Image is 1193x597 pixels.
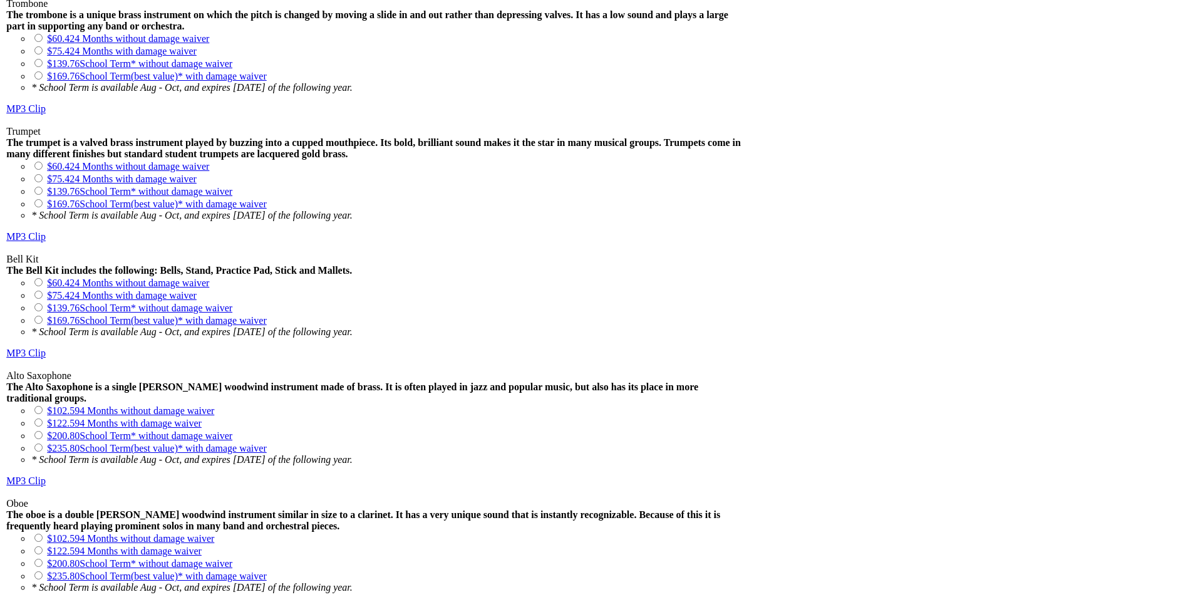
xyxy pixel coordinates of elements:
[31,454,353,465] em: * School Term is available Aug - Oct, and expires [DATE] of the following year.
[47,303,80,313] span: $139.76
[47,199,80,209] span: $169.76
[47,405,80,416] span: $102.59
[6,475,46,486] a: MP3 Clip
[47,174,197,184] a: $75.424 Months with damage waiver
[47,558,80,569] span: $200.80
[47,161,209,172] a: $60.424 Months without damage waiver
[47,546,202,556] a: $122.594 Months with damage waiver
[47,186,80,197] span: $139.76
[6,137,741,159] strong: The trumpet is a valved brass instrument played by buzzing into a cupped mouthpiece. Its bold, br...
[47,418,80,428] span: $122.59
[47,199,267,209] a: $169.76School Term(best value)* with damage waiver
[47,430,80,441] span: $200.80
[47,571,267,581] a: $235.80School Term(best value)* with damage waiver
[47,430,232,441] a: $200.80School Term* without damage waiver
[47,161,75,172] span: $60.42
[47,71,80,81] span: $169.76
[6,254,743,265] div: Bell Kit
[47,174,75,184] span: $75.42
[47,278,209,288] a: $60.424 Months without damage waiver
[47,46,197,56] a: $75.424 Months with damage waiver
[47,558,232,569] a: $200.80School Term* without damage waiver
[31,82,353,93] em: * School Term is available Aug - Oct, and expires [DATE] of the following year.
[47,418,202,428] a: $122.594 Months with damage waiver
[47,405,214,416] a: $102.594 Months without damage waiver
[6,265,352,276] strong: The Bell Kit includes the following: Bells, Stand, Practice Pad, Stick and Mallets.
[47,33,75,44] span: $60.42
[47,58,232,69] a: $139.76School Term* without damage waiver
[47,33,209,44] a: $60.424 Months without damage waiver
[47,71,267,81] a: $169.76School Term(best value)* with damage waiver
[47,58,80,69] span: $139.76
[47,278,75,288] span: $60.42
[47,546,80,556] span: $122.59
[6,348,46,358] a: MP3 Clip
[6,382,698,403] strong: The Alto Saxophone is a single [PERSON_NAME] woodwind instrument made of brass. It is often playe...
[31,582,353,593] em: * School Term is available Aug - Oct, and expires [DATE] of the following year.
[6,126,743,137] div: Trumpet
[47,290,197,301] a: $75.424 Months with damage waiver
[47,46,75,56] span: $75.42
[47,571,80,581] span: $235.80
[47,443,80,454] span: $235.80
[6,231,46,242] a: MP3 Clip
[47,186,232,197] a: $139.76School Term* without damage waiver
[6,370,743,382] div: Alto Saxophone
[47,533,80,544] span: $102.59
[6,498,743,509] div: Oboe
[47,315,267,326] a: $169.76School Term(best value)* with damage waiver
[6,9,728,31] strong: The trombone is a unique brass instrument on which the pitch is changed by moving a slide in and ...
[47,290,75,301] span: $75.42
[47,315,80,326] span: $169.76
[6,509,720,531] strong: The oboe is a double [PERSON_NAME] woodwind instrument similar in size to a clarinet. It has a ve...
[47,533,214,544] a: $102.594 Months without damage waiver
[6,103,46,114] a: MP3 Clip
[47,303,232,313] a: $139.76School Term* without damage waiver
[31,326,353,337] em: * School Term is available Aug - Oct, and expires [DATE] of the following year.
[31,210,353,221] em: * School Term is available Aug - Oct, and expires [DATE] of the following year.
[47,443,267,454] a: $235.80School Term(best value)* with damage waiver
